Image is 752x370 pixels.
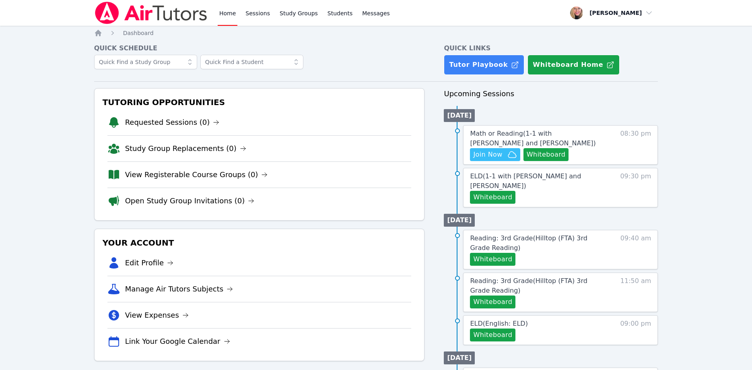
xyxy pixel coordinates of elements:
[470,296,515,308] button: Whiteboard
[101,95,418,110] h3: Tutoring Opportunities
[470,172,581,190] span: ELD ( 1-1 with [PERSON_NAME] and [PERSON_NAME] )
[444,55,524,75] a: Tutor Playbook
[620,172,651,204] span: 09:30 pm
[470,320,527,327] span: ELD ( English: ELD )
[473,150,502,159] span: Join Now
[470,277,587,294] span: Reading: 3rd Grade ( Hilltop (FTA) 3rd Grade Reading )
[444,351,475,364] li: [DATE]
[125,283,233,295] a: Manage Air Tutors Subjects
[125,169,268,180] a: View Registerable Course Groups (0)
[470,276,606,296] a: Reading: 3rd Grade(Hilltop (FTA) 3rd Grade Reading)
[470,234,587,252] span: Reading: 3rd Grade ( Hilltop (FTA) 3rd Grade Reading )
[620,319,651,341] span: 09:00 pm
[470,329,515,341] button: Whiteboard
[125,310,189,321] a: View Expenses
[125,117,220,128] a: Requested Sessions (0)
[94,29,658,37] nav: Breadcrumb
[123,30,154,36] span: Dashboard
[470,253,515,266] button: Whiteboard
[444,109,475,122] li: [DATE]
[527,55,620,75] button: Whiteboard Home
[125,143,246,154] a: Study Group Replacements (0)
[523,148,569,161] button: Whiteboard
[620,234,651,266] span: 09:40 am
[94,55,197,69] input: Quick Find a Study Group
[123,29,154,37] a: Dashboard
[470,191,515,204] button: Whiteboard
[444,43,658,53] h4: Quick Links
[470,319,527,329] a: ELD(English: ELD)
[94,2,208,24] img: Air Tutors
[444,88,658,99] h3: Upcoming Sessions
[620,129,651,161] span: 08:30 pm
[470,234,606,253] a: Reading: 3rd Grade(Hilltop (FTA) 3rd Grade Reading)
[125,336,230,347] a: Link Your Google Calendar
[362,9,390,17] span: Messages
[470,130,595,147] span: Math or Reading ( 1-1 with [PERSON_NAME] and [PERSON_NAME] )
[470,148,520,161] button: Join Now
[200,55,303,69] input: Quick Find a Student
[620,276,651,308] span: 11:50 am
[444,214,475,227] li: [DATE]
[470,172,606,191] a: ELD(1-1 with [PERSON_NAME] and [PERSON_NAME])
[470,129,606,148] a: Math or Reading(1-1 with [PERSON_NAME] and [PERSON_NAME])
[125,257,174,269] a: Edit Profile
[94,43,425,53] h4: Quick Schedule
[125,195,255,207] a: Open Study Group Invitations (0)
[101,236,418,250] h3: Your Account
